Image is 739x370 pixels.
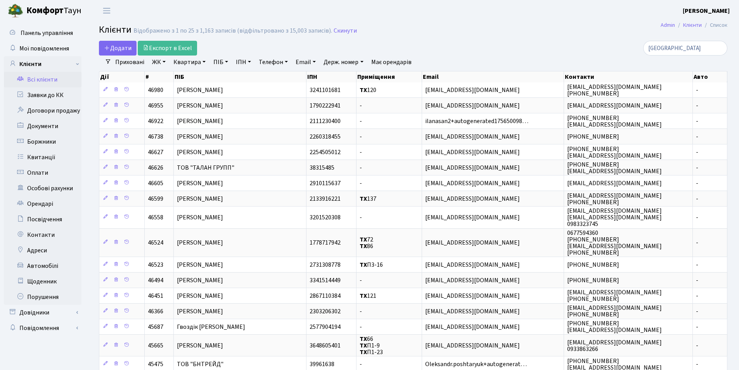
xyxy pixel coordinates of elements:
span: - [696,238,698,247]
span: 66 П1-9 П1-23 [360,335,383,356]
a: Заявки до КК [4,87,81,103]
span: - [360,163,362,172]
a: Документи [4,118,81,134]
th: ПІБ [174,71,306,82]
b: ТХ [360,86,367,94]
span: [EMAIL_ADDRESS][DOMAIN_NAME] [425,323,520,331]
span: Oleksandr.poshtaryuk+autogenerat… [425,360,527,368]
span: - [360,213,362,222]
span: Панель управління [21,29,73,37]
th: Авто [693,71,727,82]
span: 72 86 [360,235,373,250]
span: 46523 [148,261,163,269]
a: Квартира [170,56,209,69]
span: [EMAIL_ADDRESS][DOMAIN_NAME] [425,148,520,156]
span: 2731308778 [310,261,341,269]
span: 2303206302 [310,307,341,316]
span: [EMAIL_ADDRESS][DOMAIN_NAME] 0933863266 [567,338,662,353]
a: Автомобілі [4,258,81,274]
th: Контакти [564,71,693,82]
b: ТХ [360,242,367,250]
span: 46605 [148,179,163,188]
span: 3341514449 [310,276,341,285]
nav: breadcrumb [649,17,739,33]
b: ТХ [360,335,367,343]
a: Всі клієнти [4,72,81,87]
a: Особові рахунки [4,181,81,196]
a: Експорт в Excel [138,41,197,56]
a: Квитанції [4,149,81,165]
span: [EMAIL_ADDRESS][DOMAIN_NAME] [425,276,520,285]
a: Контакти [4,227,81,243]
b: ТХ [360,261,367,269]
th: Email [422,71,564,82]
a: [PERSON_NAME] [683,6,730,16]
span: - [696,132,698,141]
a: Боржники [4,134,81,149]
a: Має орендарів [368,56,415,69]
b: ТХ [360,292,367,300]
span: [EMAIL_ADDRESS][DOMAIN_NAME] [425,261,520,269]
span: Мої повідомлення [19,44,69,53]
span: 3201520308 [310,213,341,222]
span: - [696,307,698,316]
span: 38315485 [310,163,334,172]
span: [EMAIL_ADDRESS][DOMAIN_NAME] [425,292,520,300]
a: Телефон [256,56,291,69]
th: ІПН [306,71,357,82]
span: - [360,101,362,110]
a: ІПН [233,56,254,69]
a: Посвідчення [4,212,81,227]
span: 2254505012 [310,148,341,156]
span: [PHONE_NUMBER] [567,132,619,141]
span: 3241101681 [310,86,341,94]
span: - [360,117,362,125]
span: 2260318455 [310,132,341,141]
span: Таун [26,4,81,17]
b: ТХ [360,195,367,203]
span: 39961638 [310,360,334,368]
span: ТОВ "БНТРЕЙД" [177,360,223,368]
span: [EMAIL_ADDRESS][DOMAIN_NAME] [EMAIL_ADDRESS][DOMAIN_NAME] 0983323745 [567,207,662,228]
th: # [145,71,174,82]
span: [PHONE_NUMBER] [EMAIL_ADDRESS][DOMAIN_NAME] [567,145,662,160]
span: [EMAIL_ADDRESS][DOMAIN_NAME] [425,195,520,203]
th: Дії [99,71,145,82]
span: [EMAIL_ADDRESS][DOMAIN_NAME] [425,307,520,316]
span: [PHONE_NUMBER] [EMAIL_ADDRESS][DOMAIN_NAME] [567,319,662,334]
span: [PERSON_NAME] [177,307,223,316]
span: [EMAIL_ADDRESS][DOMAIN_NAME] [PHONE_NUMBER] [567,83,662,98]
li: Список [702,21,727,30]
span: 46524 [148,238,163,247]
span: 46366 [148,307,163,316]
span: [EMAIL_ADDRESS][DOMAIN_NAME] [425,163,520,172]
b: ТХ [360,235,367,244]
span: - [696,179,698,188]
span: - [360,360,362,368]
span: [EMAIL_ADDRESS][DOMAIN_NAME] [567,179,662,188]
a: Приховані [112,56,147,69]
span: 46451 [148,292,163,300]
span: Додати [104,44,132,52]
span: 46627 [148,148,163,156]
span: - [696,195,698,203]
img: logo.png [8,3,23,19]
a: Панель управління [4,25,81,41]
span: [PERSON_NAME] [177,213,223,222]
span: Клієнти [99,23,132,36]
span: - [360,307,362,316]
span: 2910115637 [310,179,341,188]
span: [PERSON_NAME] [177,261,223,269]
span: [PERSON_NAME] [177,276,223,285]
a: Щоденник [4,274,81,289]
span: - [696,360,698,368]
a: Держ. номер [320,56,366,69]
span: 46494 [148,276,163,285]
span: 121 [360,292,376,300]
a: Адреси [4,243,81,258]
span: [PERSON_NAME] [177,86,223,94]
span: - [360,179,362,188]
span: 45665 [148,341,163,350]
span: - [696,163,698,172]
a: ЖК [149,56,169,69]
